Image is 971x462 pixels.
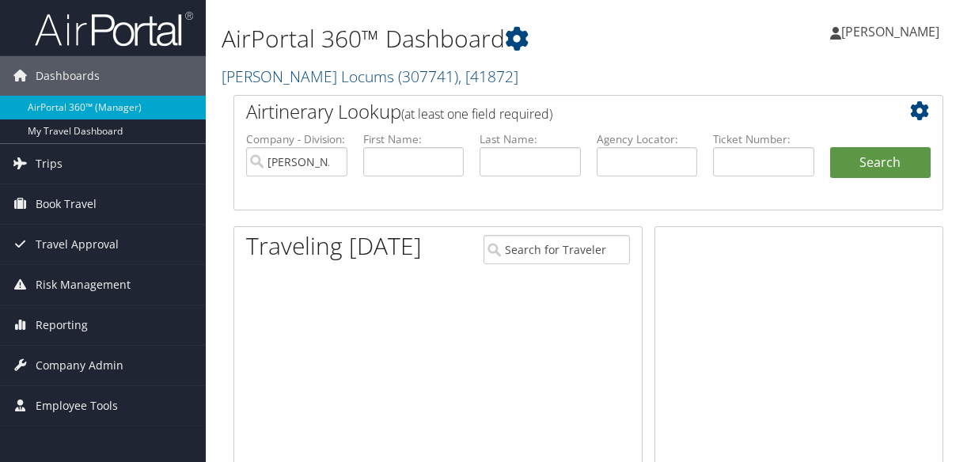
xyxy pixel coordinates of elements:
[36,144,63,184] span: Trips
[36,346,123,385] span: Company Admin
[246,131,347,147] label: Company - Division:
[36,56,100,96] span: Dashboards
[246,98,871,125] h2: Airtinerary Lookup
[363,131,465,147] label: First Name:
[401,105,552,123] span: (at least one field required)
[36,265,131,305] span: Risk Management
[597,131,698,147] label: Agency Locator:
[36,305,88,345] span: Reporting
[830,147,931,179] button: Search
[35,10,193,47] img: airportal-logo.png
[458,66,518,87] span: , [ 41872 ]
[36,225,119,264] span: Travel Approval
[841,23,939,40] span: [PERSON_NAME]
[246,229,422,263] h1: Traveling [DATE]
[830,8,955,55] a: [PERSON_NAME]
[398,66,458,87] span: ( 307741 )
[480,131,581,147] label: Last Name:
[36,184,97,224] span: Book Travel
[713,131,814,147] label: Ticket Number:
[484,235,630,264] input: Search for Traveler
[36,386,118,426] span: Employee Tools
[222,66,518,87] a: [PERSON_NAME] Locums
[222,22,711,55] h1: AirPortal 360™ Dashboard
